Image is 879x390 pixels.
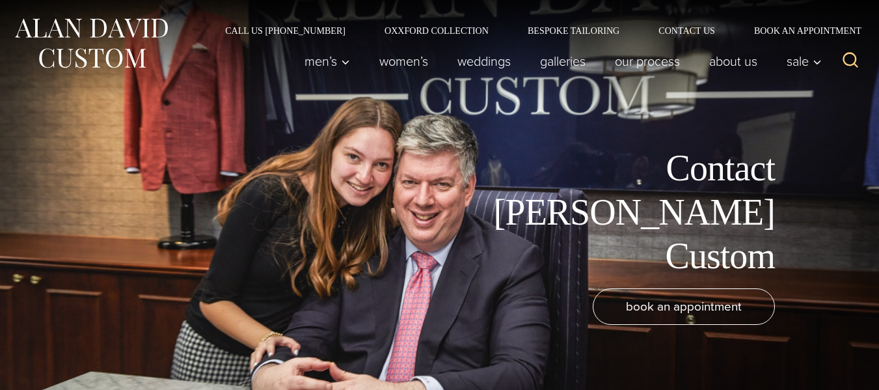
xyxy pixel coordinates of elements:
[593,288,775,325] a: book an appointment
[443,48,526,74] a: weddings
[835,46,866,77] button: View Search Form
[13,14,169,72] img: Alan David Custom
[508,26,639,35] a: Bespoke Tailoring
[290,48,829,74] nav: Primary Navigation
[639,26,735,35] a: Contact Us
[787,55,822,68] span: Sale
[482,146,775,278] h1: Contact [PERSON_NAME] Custom
[626,297,742,316] span: book an appointment
[304,55,350,68] span: Men’s
[695,48,772,74] a: About Us
[206,26,866,35] nav: Secondary Navigation
[206,26,365,35] a: Call Us [PHONE_NUMBER]
[601,48,695,74] a: Our Process
[526,48,601,74] a: Galleries
[365,48,443,74] a: Women’s
[735,26,866,35] a: Book an Appointment
[365,26,508,35] a: Oxxford Collection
